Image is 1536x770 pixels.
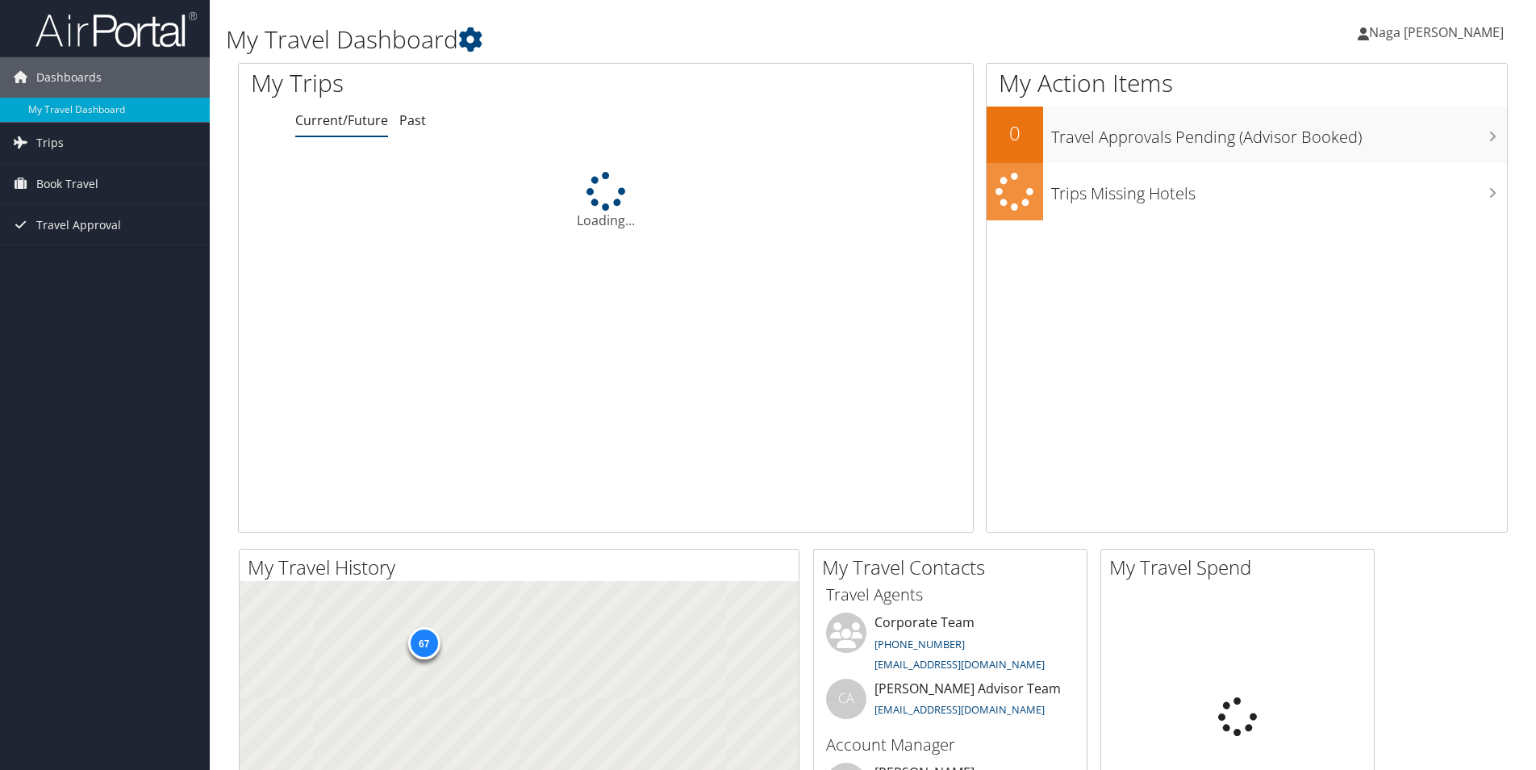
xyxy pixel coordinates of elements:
a: Naga [PERSON_NAME] [1358,8,1520,56]
h2: My Travel History [248,554,799,581]
h2: My Travel Spend [1109,554,1374,581]
li: [PERSON_NAME] Advisor Team [818,679,1083,731]
h2: My Travel Contacts [822,554,1087,581]
span: Trips [36,123,64,163]
h1: My Trips [251,66,655,100]
img: airportal-logo.png [35,10,197,48]
a: Trips Missing Hotels [987,163,1507,220]
span: Dashboards [36,57,102,98]
h3: Account Manager [826,734,1075,756]
div: 67 [407,627,440,659]
span: Book Travel [36,164,98,204]
a: 0Travel Approvals Pending (Advisor Booked) [987,107,1507,163]
a: [EMAIL_ADDRESS][DOMAIN_NAME] [874,657,1045,672]
span: Naga [PERSON_NAME] [1369,23,1504,41]
a: Current/Future [295,111,388,129]
h3: Travel Approvals Pending (Advisor Booked) [1051,118,1507,149]
h3: Travel Agents [826,584,1075,606]
a: Past [399,111,426,129]
h2: 0 [987,119,1043,147]
div: Loading... [239,172,973,230]
a: [EMAIL_ADDRESS][DOMAIN_NAME] [874,702,1045,717]
div: CA [826,679,866,719]
li: Corporate Team [818,613,1083,679]
h3: Trips Missing Hotels [1051,174,1507,205]
span: Travel Approval [36,205,121,245]
a: [PHONE_NUMBER] [874,637,965,651]
h1: My Action Items [987,66,1507,100]
h1: My Travel Dashboard [226,23,1088,56]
